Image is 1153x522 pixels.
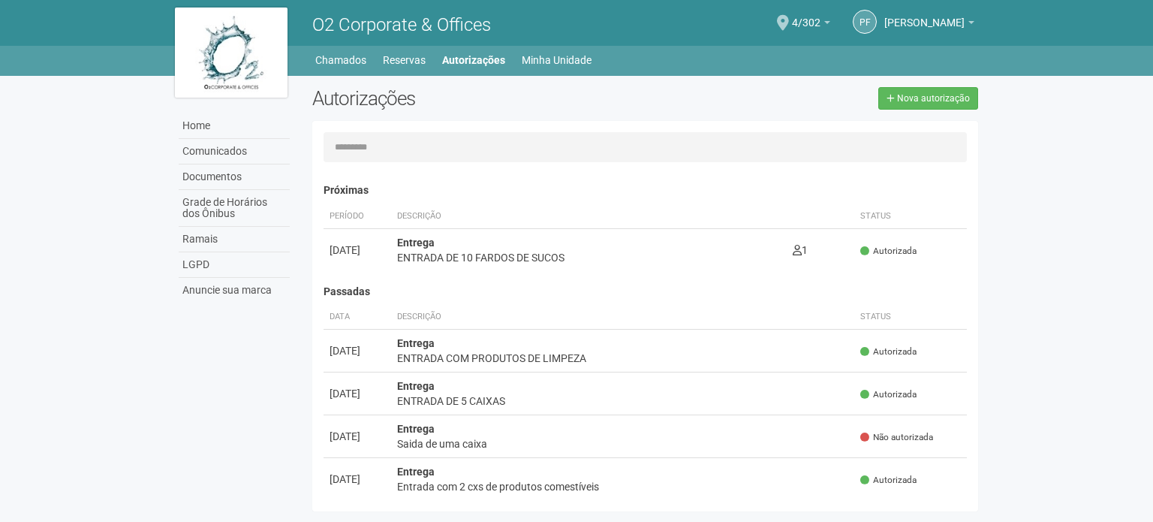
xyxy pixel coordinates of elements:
[324,185,967,196] h4: Próximas
[383,50,426,71] a: Reservas
[324,286,967,297] h4: Passadas
[860,388,917,401] span: Autorizada
[397,250,780,265] div: ENTRADA DE 10 FARDOS DE SUCOS
[860,345,917,358] span: Autorizada
[884,19,974,31] a: [PERSON_NAME]
[792,19,830,31] a: 4/302
[330,343,385,358] div: [DATE]
[330,472,385,487] div: [DATE]
[315,50,366,71] a: Chamados
[854,305,967,330] th: Status
[854,204,967,229] th: Status
[397,337,435,349] strong: Entrega
[397,423,435,435] strong: Entrega
[853,10,877,34] a: PF
[330,386,385,401] div: [DATE]
[860,245,917,258] span: Autorizada
[391,305,854,330] th: Descrição
[860,431,933,444] span: Não autorizada
[179,164,290,190] a: Documentos
[897,93,970,104] span: Nova autorização
[179,252,290,278] a: LGPD
[442,50,505,71] a: Autorizações
[312,87,634,110] h2: Autorizações
[397,380,435,392] strong: Entrega
[179,139,290,164] a: Comunicados
[179,190,290,227] a: Grade de Horários dos Ônibus
[179,227,290,252] a: Ramais
[884,2,965,29] span: PRISCILLA FREITAS
[397,436,848,451] div: Saida de uma caixa
[397,351,848,366] div: ENTRADA COM PRODUTOS DE LIMPEZA
[312,14,491,35] span: O2 Corporate & Offices
[397,394,848,409] div: ENTRADA DE 5 CAIXAS
[397,237,435,249] strong: Entrega
[522,50,592,71] a: Minha Unidade
[324,204,391,229] th: Período
[330,429,385,444] div: [DATE]
[175,8,287,98] img: logo.jpg
[397,479,848,494] div: Entrada com 2 cxs de produtos comestíveis
[878,87,978,110] a: Nova autorização
[391,204,786,229] th: Descrição
[792,2,820,29] span: 4/302
[860,474,917,487] span: Autorizada
[397,466,435,478] strong: Entrega
[330,243,385,258] div: [DATE]
[793,244,808,256] span: 1
[179,278,290,303] a: Anuncie sua marca
[179,113,290,139] a: Home
[324,305,391,330] th: Data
